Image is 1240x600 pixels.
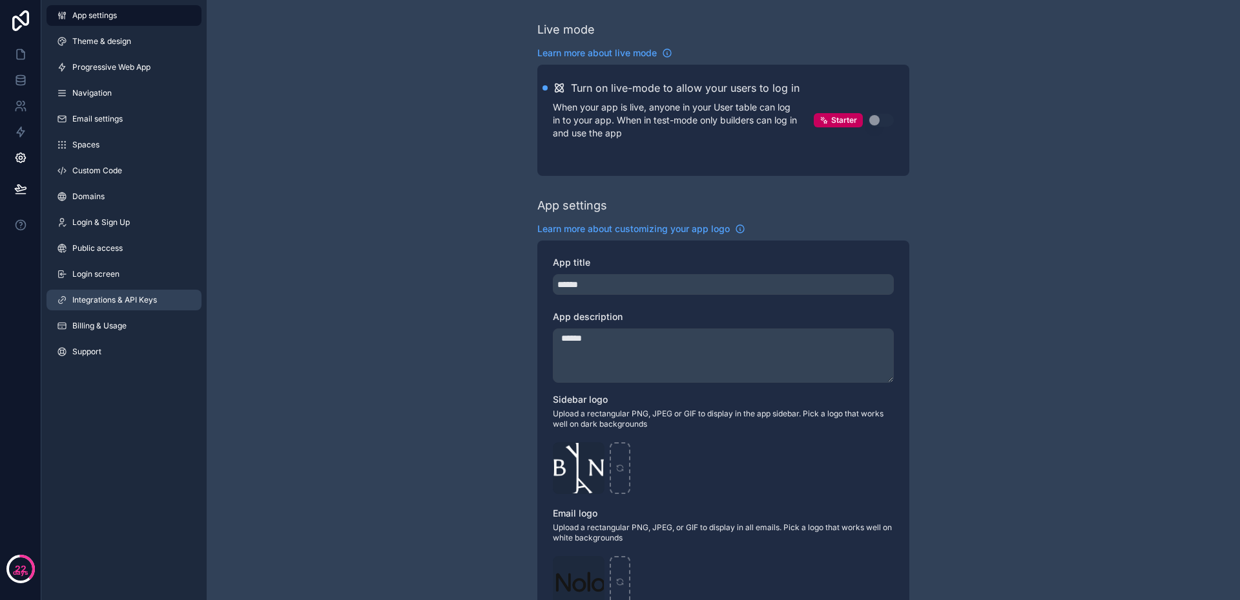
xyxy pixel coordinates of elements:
span: Upload a rectangular PNG, JPEG or GIF to display in the app sidebar. Pick a logo that works well ... [553,409,894,429]
span: Email settings [72,114,123,124]
a: Integrations & API Keys [46,290,201,310]
span: Spaces [72,140,99,150]
a: Support [46,341,201,362]
a: Theme & design [46,31,201,52]
p: When your app is live, anyone in your User table can log in to your app. When in test-mode only b... [553,101,814,140]
div: Live mode [537,21,595,39]
a: App settings [46,5,201,26]
span: Custom Code [72,166,122,176]
span: App settings [72,10,117,21]
span: Upload a rectangular PNG, JPEG, or GIF to display in all emails. Pick a logo that works well on w... [553,522,894,543]
a: Progressive Web App [46,57,201,78]
a: Learn more about live mode [537,47,672,59]
a: Domains [46,186,201,207]
span: Theme & design [72,36,131,47]
span: Progressive Web App [72,62,150,72]
p: 22 [15,562,26,575]
span: Login screen [72,269,119,279]
a: Billing & Usage [46,316,201,336]
span: Navigation [72,88,112,98]
h2: Turn on live-mode to allow your users to log in [571,80,800,96]
span: Starter [831,115,857,125]
span: Integrations & API Keys [72,295,157,305]
div: App settings [537,197,607,215]
span: Public access [72,243,123,253]
span: Support [72,347,101,357]
span: App title [553,257,590,268]
span: Login & Sign Up [72,217,130,228]
a: Custom Code [46,160,201,181]
a: Public access [46,238,201,259]
a: Learn more about customizing your app logo [537,222,745,235]
span: Email logo [553,508,597,519]
span: Learn more about live mode [537,47,657,59]
span: Domains [72,191,105,202]
span: Sidebar logo [553,394,608,405]
span: App description [553,311,623,322]
a: Navigation [46,83,201,103]
span: Billing & Usage [72,321,127,331]
a: Email settings [46,109,201,129]
a: Login screen [46,264,201,284]
span: Learn more about customizing your app logo [537,222,730,235]
p: days [13,568,28,578]
a: Login & Sign Up [46,212,201,233]
a: Spaces [46,134,201,155]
